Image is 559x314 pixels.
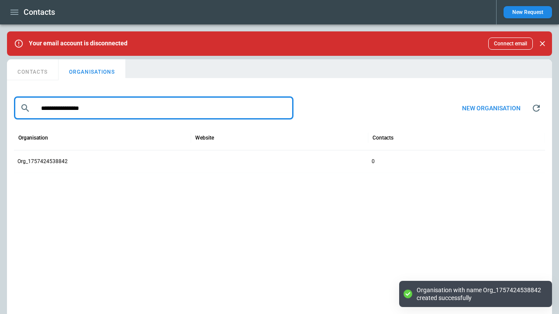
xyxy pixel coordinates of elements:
[195,135,214,141] div: Website
[536,38,549,50] button: Close
[372,158,375,165] p: 0
[455,99,528,118] button: New organisation
[536,34,549,53] div: dismiss
[59,59,125,80] button: ORGANISATIONS
[17,158,68,165] p: Org_1757424538842
[417,286,543,302] div: Organisation with name Org_1757424538842 created successfully
[18,135,48,141] div: Organisation
[24,7,55,17] h1: Contacts
[504,6,552,18] button: New Request
[7,59,59,80] button: CONTACTS
[488,38,533,50] button: Connect email
[29,40,128,47] p: Your email account is disconnected
[373,135,393,141] div: Contacts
